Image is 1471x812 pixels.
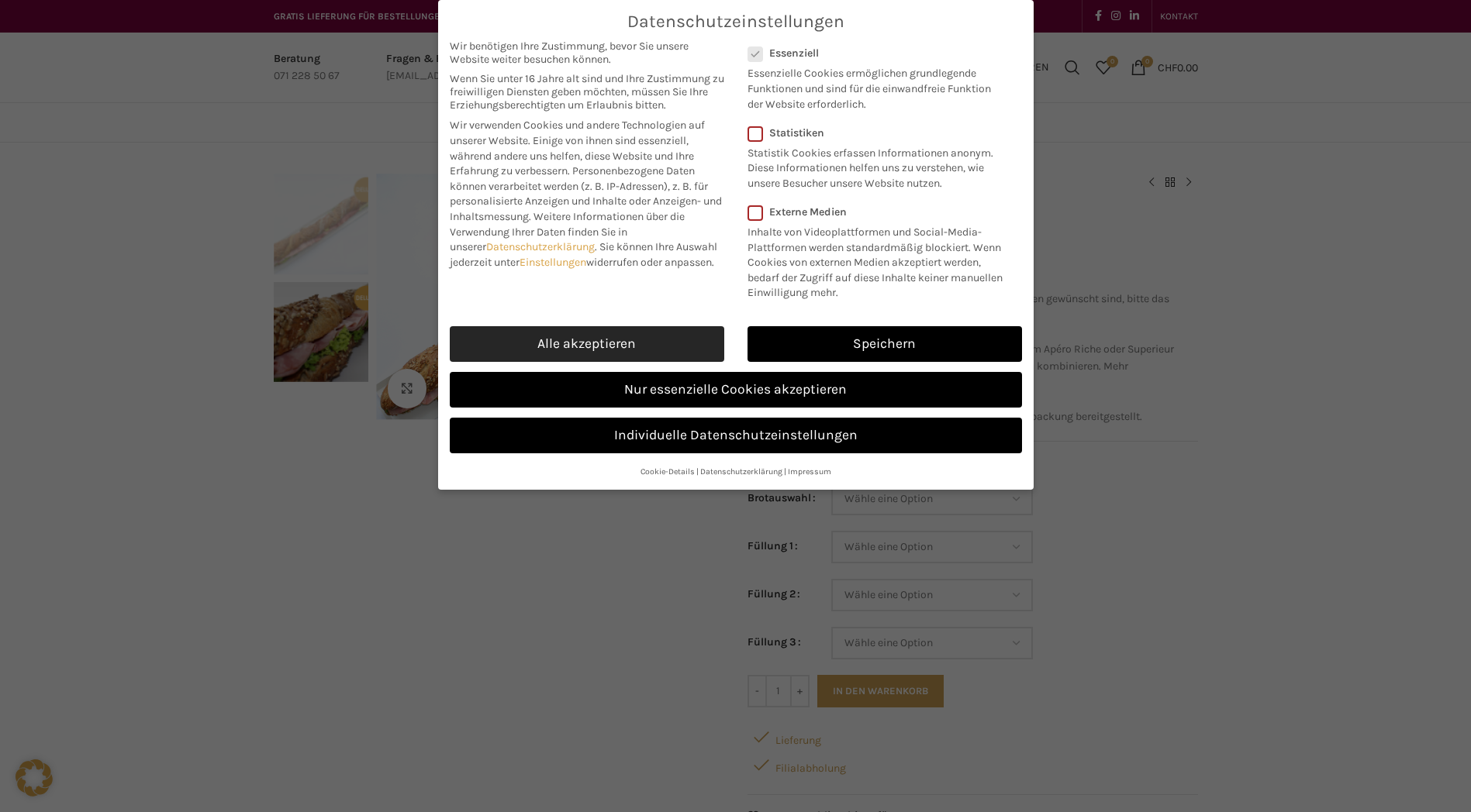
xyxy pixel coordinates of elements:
span: Wir verwenden Cookies und andere Technologien auf unserer Website. Einige von ihnen sind essenzie... [450,119,705,177]
span: Personenbezogene Daten können verarbeitet werden (z. B. IP-Adressen), z. B. für personalisierte A... [450,164,722,223]
a: Alle akzeptieren [450,326,724,362]
p: Statistik Cookies erfassen Informationen anonym. Diese Informationen helfen uns zu verstehen, wie... [748,139,1002,191]
p: Essenzielle Cookies ermöglichen grundlegende Funktionen und sind für die einwandfreie Funktion de... [748,60,1002,112]
span: Weitere Informationen über die Verwendung Ihrer Daten finden Sie in unserer . [450,210,685,253]
label: Essenziell [748,46,1002,60]
a: Datenschutzerklärung [700,466,782,477]
span: Sie können Ihre Auswahl jederzeit unter widerrufen oder anpassen. [450,240,717,269]
span: Wenn Sie unter 16 Jahre alt sind und Ihre Zustimmung zu freiwilligen Diensten geben möchten, müss... [450,72,724,112]
a: Nur essenzielle Cookies akzeptieren [450,372,1022,408]
label: Externe Medien [748,205,1012,218]
span: Wir benötigen Ihre Zustimmung, bevor Sie unsere Website weiter besuchen können. [450,40,724,66]
label: Statistiken [748,126,1002,139]
a: Einstellungen [520,256,586,269]
p: Inhalte von Videoplattformen und Social-Media-Plattformen werden standardmäßig blockiert. Wenn Co... [748,218,1012,301]
a: Datenschutzerklärung [486,240,595,253]
span: Datenschutzeinstellungen [627,12,844,32]
a: Impressum [788,466,831,477]
a: Speichern [748,326,1022,362]
a: Individuelle Datenschutzeinstellungen [450,418,1022,453]
a: Cookie-Details [641,466,695,477]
